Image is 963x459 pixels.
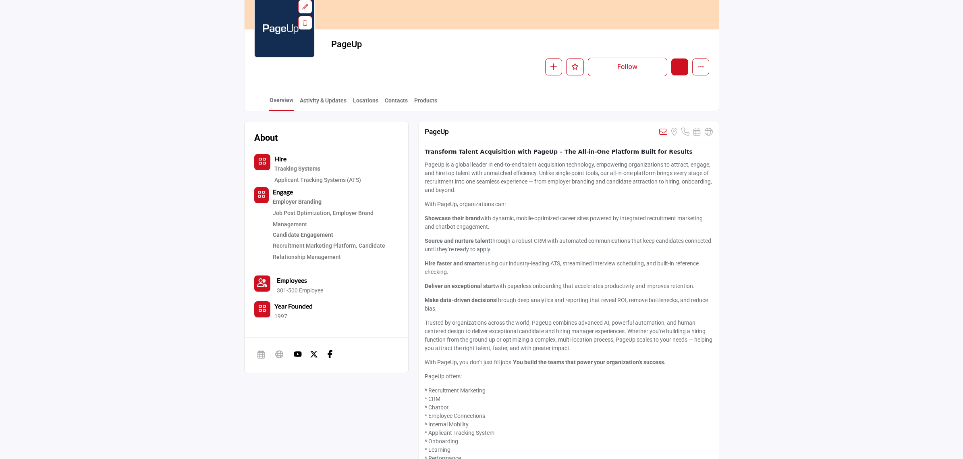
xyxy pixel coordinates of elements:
a: Job Post Optimization, [273,210,331,216]
strong: Source and nurture talent [425,238,490,244]
a: Hire [274,156,286,163]
button: Follow [588,58,667,76]
b: Hire [274,155,286,163]
p: 1997 [274,313,287,321]
p: with paperless onboarding that accelerates productivity and improves retention. [425,282,713,290]
a: Applicant Tracking Systems (ATS) [274,177,361,183]
a: Employer Branding [273,197,398,207]
p: With PageUp, organizations can: [425,200,713,209]
strong: Transform Talent Acquisition with PageUp – The All-in-One Platform Built for Results [425,148,693,155]
p: PageUp offers: [425,372,713,381]
img: X [310,350,318,358]
p: using our industry-leading ATS, streamlined interview scheduling, and built-in reference checking. [425,259,713,276]
a: Tracking Systems [274,164,361,174]
strong: Deliver an exceptional start [425,283,495,289]
a: Contacts [384,96,408,111]
a: Employer Brand Management [273,210,374,227]
button: More details [692,58,709,75]
div: Systems for tracking and managing candidate applications, interviews, and onboarding processes. [274,164,361,174]
a: Overview [269,96,294,111]
p: through deep analytics and reporting that reveal ROI, remove bottlenecks, and reduce bias. [425,296,713,313]
p: PageUp is a global leader in end-to-end talent acquisition technology, empowering organizations t... [425,161,713,194]
strong: Hire faster and smarter [425,260,484,267]
b: Engage [273,188,293,196]
a: Employees [277,275,307,285]
p: With PageUp, you don’t just fill jobs. [425,358,713,367]
b: Employees [277,276,307,284]
b: Year Founded [274,301,313,311]
p: with dynamic, mobile-optimized career sites powered by integrated recruitment marketing and chatb... [425,214,713,231]
div: Strategies and tools for maintaining active and engaging interactions with potential candidates. [273,230,398,240]
a: Engage [273,189,293,196]
button: Category Icon [254,154,270,170]
strong: You build the teams that power your organization’s success. [513,359,666,365]
img: YouTube [294,350,302,358]
h2: About [254,131,278,144]
p: Trusted by organizations across the world, PageUp combines advanced AI, powerful automation, and ... [425,319,713,353]
a: Recruitment Marketing Platform, [273,242,357,249]
button: Category Icon [254,187,269,203]
button: Edit company [671,58,688,75]
strong: Showcase their brand [425,215,480,221]
img: Facebook [326,350,334,358]
a: 301-500 Employee [277,287,323,295]
div: Strategies and tools dedicated to creating and maintaining a strong, positive employer brand. [273,197,398,207]
a: Candidate Engagement [273,230,398,240]
h2: PageUp [425,127,449,136]
a: Activity & Updates [299,96,347,111]
h2: PageUp [331,39,553,50]
a: Products [414,96,438,111]
button: No of member icon [254,301,270,317]
button: Like [566,58,584,75]
strong: Make data-driven decisions [425,297,496,303]
button: Contact-Employee Icon [254,275,270,292]
a: Link of redirect to contact page [254,275,270,292]
a: Locations [353,96,379,111]
p: through a robust CRM with automated communications that keep candidates connected until they’re r... [425,237,713,254]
